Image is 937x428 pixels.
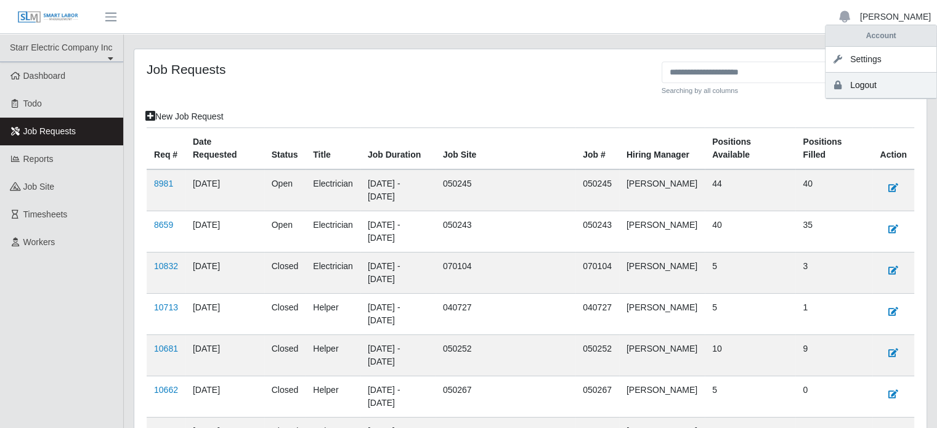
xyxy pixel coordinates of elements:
strong: Account [866,31,896,40]
td: 040727 [575,293,619,334]
td: [DATE] [185,169,264,211]
span: Workers [23,237,55,247]
td: 1 [795,293,872,334]
td: 9 [795,334,872,376]
td: [DATE] - [DATE] [360,211,436,252]
td: Open [264,169,306,211]
small: Searching by all columns [662,86,859,96]
td: Closed [264,252,306,293]
td: 3 [795,252,872,293]
td: [DATE] - [DATE] [360,252,436,293]
td: 40 [795,169,872,211]
td: 050252 [575,334,619,376]
td: 5 [705,376,795,417]
img: SLM Logo [17,10,79,24]
span: Job Requests [23,126,76,136]
td: [DATE] [185,376,264,417]
td: [DATE] [185,252,264,293]
span: Timesheets [23,209,68,219]
td: 5 [705,293,795,334]
span: job site [23,182,55,192]
td: 44 [705,169,795,211]
td: [PERSON_NAME] [619,252,705,293]
span: Dashboard [23,71,66,81]
a: 8981 [154,179,173,188]
a: 10662 [154,385,178,395]
span: Reports [23,154,54,164]
a: New Job Request [137,106,232,127]
td: 050245 [575,169,619,211]
td: 050245 [436,169,575,211]
td: Electrician [306,169,360,211]
th: Positions Available [705,127,795,169]
td: 070104 [436,252,575,293]
td: 40 [705,211,795,252]
h4: Job Requests [147,62,652,77]
td: [PERSON_NAME] [619,293,705,334]
td: 050267 [575,376,619,417]
td: 35 [795,211,872,252]
th: Positions Filled [795,127,872,169]
td: Electrician [306,211,360,252]
td: Electrician [306,252,360,293]
a: 10713 [154,302,178,312]
td: [PERSON_NAME] [619,334,705,376]
th: Hiring Manager [619,127,705,169]
a: Logout [825,73,936,99]
td: 10 [705,334,795,376]
th: Title [306,127,360,169]
td: Helper [306,293,360,334]
td: [DATE] [185,293,264,334]
td: 050243 [575,211,619,252]
td: 050252 [436,334,575,376]
td: 070104 [575,252,619,293]
td: [DATE] [185,334,264,376]
td: [DATE] - [DATE] [360,169,436,211]
th: Job Duration [360,127,436,169]
td: [DATE] - [DATE] [360,376,436,417]
td: Closed [264,293,306,334]
th: Date Requested [185,127,264,169]
td: Helper [306,334,360,376]
td: 050267 [436,376,575,417]
a: 10681 [154,344,178,353]
td: Helper [306,376,360,417]
span: Todo [23,99,42,108]
a: Settings [825,47,936,73]
td: 5 [705,252,795,293]
td: Closed [264,376,306,417]
td: [DATE] - [DATE] [360,293,436,334]
td: Closed [264,334,306,376]
th: Req # [147,127,185,169]
td: [PERSON_NAME] [619,211,705,252]
a: [PERSON_NAME] [860,10,931,23]
td: 040727 [436,293,575,334]
td: [DATE] [185,211,264,252]
th: Action [872,127,914,169]
td: [DATE] - [DATE] [360,334,436,376]
a: 8659 [154,220,173,230]
th: job site [436,127,575,169]
td: [PERSON_NAME] [619,169,705,211]
a: 10832 [154,261,178,271]
th: Status [264,127,306,169]
td: [PERSON_NAME] [619,376,705,417]
th: Job # [575,127,619,169]
td: 050243 [436,211,575,252]
td: Open [264,211,306,252]
td: 0 [795,376,872,417]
